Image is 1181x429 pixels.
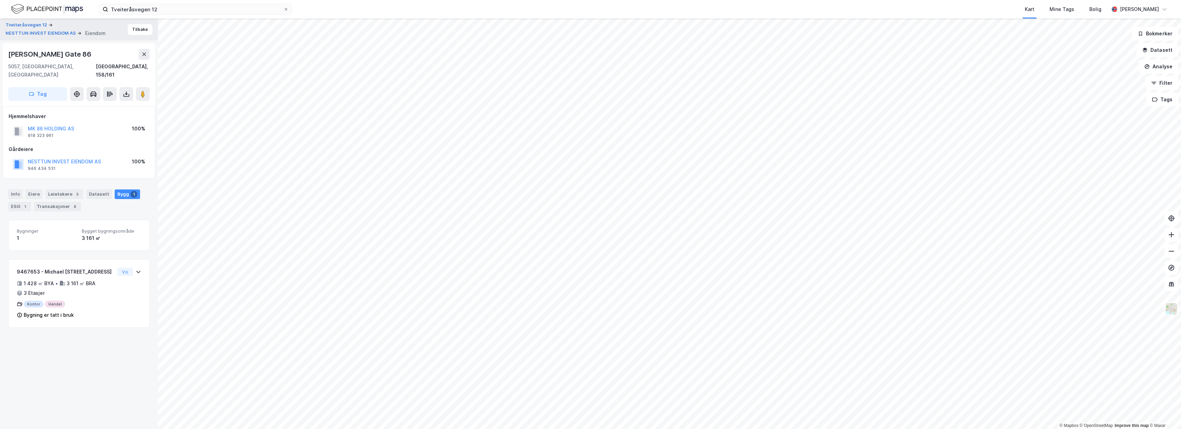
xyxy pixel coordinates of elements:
[130,191,137,198] div: 1
[17,228,76,234] span: Bygninger
[82,228,141,234] span: Bygget bygningsområde
[1080,423,1113,428] a: OpenStreetMap
[67,279,95,288] div: 3 161 ㎡ BRA
[1136,43,1178,57] button: Datasett
[24,311,74,319] div: Bygning er tatt i bruk
[11,3,83,15] img: logo.f888ab2527a4732fd821a326f86c7f29.svg
[9,145,149,153] div: Gårdeiere
[132,125,145,133] div: 100%
[1025,5,1034,13] div: Kart
[28,166,56,171] div: 946 434 531
[1147,396,1181,429] iframe: Chat Widget
[45,189,83,199] div: Leietakere
[9,112,149,120] div: Hjemmelshaver
[115,189,140,199] div: Bygg
[108,4,283,14] input: Søk på adresse, matrikkel, gårdeiere, leietakere eller personer
[117,268,133,276] button: Vis
[8,62,96,79] div: 5057, [GEOGRAPHIC_DATA], [GEOGRAPHIC_DATA]
[82,234,141,242] div: 3 161 ㎡
[1165,302,1178,315] img: Z
[71,203,78,210] div: 8
[1132,27,1178,40] button: Bokmerker
[1146,93,1178,106] button: Tags
[25,189,43,199] div: Eiere
[74,191,81,198] div: 3
[8,49,93,60] div: [PERSON_NAME] Gate 86
[1138,60,1178,73] button: Analyse
[5,22,48,28] button: Tveiteråsvegen 12
[128,24,152,35] button: Tilbake
[132,158,145,166] div: 100%
[8,189,23,199] div: Info
[96,62,150,79] div: [GEOGRAPHIC_DATA], 158/161
[8,202,31,211] div: ESG
[1059,423,1078,428] a: Mapbox
[1050,5,1074,13] div: Mine Tags
[55,281,58,286] div: •
[17,234,76,242] div: 1
[24,279,54,288] div: 1 428 ㎡ BYA
[1120,5,1159,13] div: [PERSON_NAME]
[1089,5,1101,13] div: Bolig
[28,133,54,138] div: 918 323 961
[8,87,67,101] button: Tag
[1115,423,1149,428] a: Improve this map
[86,189,112,199] div: Datasett
[17,268,115,276] div: 9467653 - Michael [STREET_ADDRESS]
[85,29,106,37] div: Eiendom
[1147,396,1181,429] div: Kontrollprogram for chat
[1145,76,1178,90] button: Filter
[24,289,45,297] div: 3 Etasjer
[34,202,81,211] div: Transaksjoner
[5,30,77,37] button: NESTTUN INVEST EIENDOM AS
[22,203,28,210] div: 1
